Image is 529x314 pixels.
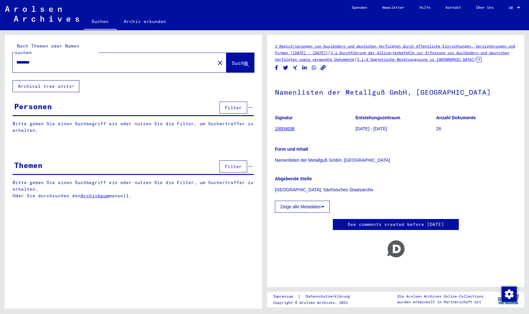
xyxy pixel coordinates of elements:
a: 2.1 Durchführung der Alliiertenbefehle zur Erfassung von Ausländern und deutschen Verfolgten sowi... [275,50,509,62]
h1: Namenlisten der Metallguß GmbH, [GEOGRAPHIC_DATA] [275,78,516,105]
button: Filter [219,102,247,114]
button: Share on Xing [292,64,299,72]
span: Filter [225,164,242,169]
button: Share on Twitter [282,64,289,72]
button: Suche [226,53,254,72]
b: Entstehungszeitraum [356,115,400,120]
p: [GEOGRAPHIC_DATA], Sächsisches Staatsarchiv [275,187,516,193]
span: Filter [225,105,242,110]
button: Share on Facebook [273,64,280,72]
img: yv_logo.png [497,291,520,307]
p: Namenlisten der Metallguß GmbH, [GEOGRAPHIC_DATA] [275,157,516,164]
button: Share on WhatsApp [311,64,317,72]
a: Archiv erkunden [116,14,174,29]
button: Archival tree units [13,80,79,92]
a: Archivbaum [81,193,109,199]
p: 28 [436,126,516,132]
a: Datenschutzerklärung [301,293,357,300]
span: / [328,50,331,55]
button: Zeige alle Metadaten [275,201,330,213]
p: [DATE] - [DATE] [356,126,436,132]
p: Die Arolsen Archives Online-Collections [397,294,483,299]
a: Suchen [84,14,116,30]
p: Copyright © Arolsen Archives, 2021 [273,300,357,306]
b: Abgebende Stelle [275,176,312,181]
a: 10004636 [275,126,294,131]
div: Personen [14,101,52,112]
a: See comments created before [DATE] [348,221,444,228]
div: | [273,293,357,300]
a: Impressum [273,293,298,300]
button: Copy link [320,64,327,72]
p: Bitte geben Sie einen Suchbegriff ein oder nutzen Sie die Filter, um Suchertreffer zu erhalten. O... [13,179,254,199]
div: Themen [14,160,43,171]
img: Zustimmung ändern [502,287,517,302]
span: DE [509,6,516,10]
button: Filter [219,160,247,172]
a: 2 Registrierungen von Ausländern und deutschen Verfolgten durch öffentliche Einrichtungen, Versic... [275,44,515,55]
button: Share on LinkedIn [301,64,308,72]
p: Bitte geben Sie einen Suchbegriff ein oder nutzen Sie die Filter, um Suchertreffer zu erhalten. [13,121,254,134]
img: Arolsen_neg.svg [5,6,79,22]
span: Suche [232,60,247,66]
b: Signatur [275,115,293,120]
b: Anzahl Dokumente [436,115,476,120]
button: Clear [214,56,226,69]
a: 2.1.4 Sowjetische Besatzungszone in [GEOGRAPHIC_DATA] [357,57,474,62]
span: / [474,56,477,62]
mat-icon: close [216,59,224,67]
span: / [354,56,357,62]
p: wurden entwickelt in Partnerschaft mit [397,299,483,305]
mat-label: Nach Themen oder Namen suchen [15,43,79,55]
b: Form und Inhalt [275,147,308,152]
